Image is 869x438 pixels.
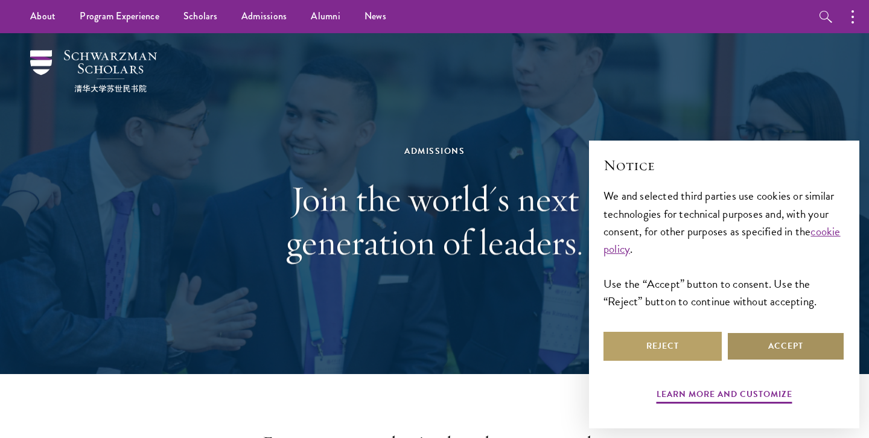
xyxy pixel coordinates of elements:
[657,387,792,405] button: Learn more and customize
[603,332,722,361] button: Reject
[603,187,845,309] div: We and selected third parties use cookies or similar technologies for technical purposes and, wit...
[603,155,845,176] h2: Notice
[603,223,841,258] a: cookie policy
[30,50,157,92] img: Schwarzman Scholars
[226,177,643,264] h1: Join the world's next generation of leaders.
[226,144,643,159] div: Admissions
[727,332,845,361] button: Accept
